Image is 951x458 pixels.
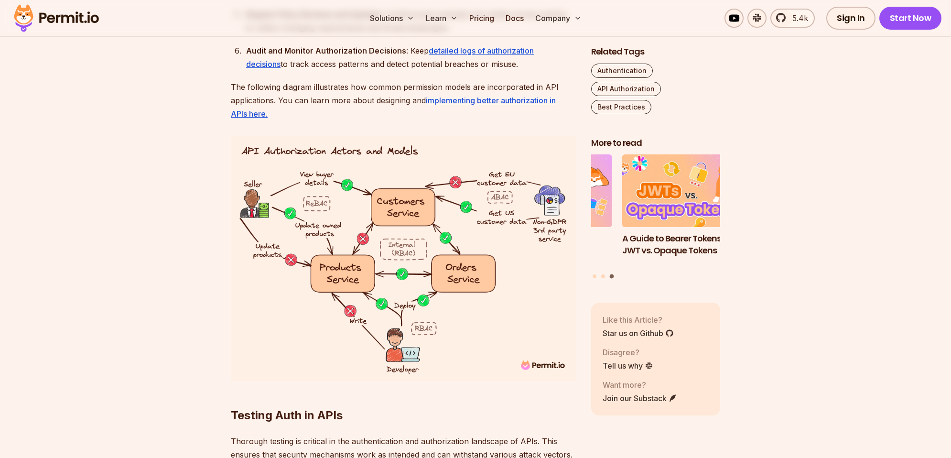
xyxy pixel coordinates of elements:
p: Like this Article? [603,314,674,326]
div: Posts [591,155,720,280]
button: Go to slide 3 [609,274,614,279]
a: detailed logs of authorization decisions [246,46,534,69]
p: The following diagram illustrates how common permission models are incorporated in API applicatio... [231,80,576,120]
a: Best Practices [591,100,651,114]
button: Solutions [366,9,418,28]
img: Policy-Based Access Control (PBAC) Isn’t as Great as You Think [483,155,612,228]
button: Company [531,9,585,28]
img: A Guide to Bearer Tokens: JWT vs. Opaque Tokens [622,155,751,228]
h3: A Guide to Bearer Tokens: JWT vs. Opaque Tokens [622,233,751,257]
a: implementing better authorization in APIs here. [231,96,556,119]
a: Start Now [879,7,942,30]
span: 5.4k [787,12,808,24]
img: Permit logo [10,2,103,34]
h3: Policy-Based Access Control (PBAC) Isn’t as Great as You Think [483,233,612,268]
a: Tell us why [603,360,653,371]
strong: Audit and Monitor Authorization Decisions [246,46,406,55]
a: Star us on Github [603,327,674,339]
a: Policy-Based Access Control (PBAC) Isn’t as Great as You ThinkPolicy-Based Access Control (PBAC) ... [483,155,612,269]
button: Learn [422,9,462,28]
button: Go to slide 2 [601,274,605,278]
a: Pricing [465,9,498,28]
li: 2 of 3 [483,155,612,269]
a: API Authorization [591,82,661,96]
a: Join our Substack [603,393,677,404]
div: : Keep to track access patterns and detect potential breaches or misuse. [246,44,576,71]
button: Go to slide 1 [593,274,596,278]
a: 5.4k [770,9,815,28]
strong: Testing Auth in APIs [231,408,343,422]
p: Disagree? [603,347,653,358]
h2: Related Tags [591,46,720,58]
a: Sign In [826,7,875,30]
a: Docs [502,9,528,28]
li: 3 of 3 [622,155,751,269]
h2: More to read [591,137,720,149]
a: Authentication [591,64,653,78]
p: Want more? [603,379,677,391]
img: Untitled (5).png [231,136,576,381]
